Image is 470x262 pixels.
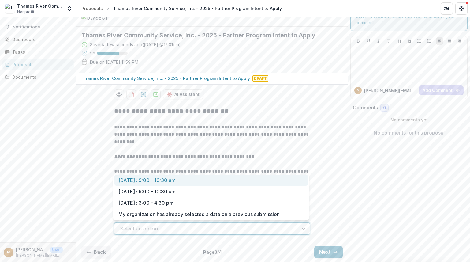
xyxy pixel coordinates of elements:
div: Proposals [12,61,69,68]
span: Notifications [12,25,71,30]
button: Heading 1 [395,37,402,45]
div: [DATE] : 3:00 - 4:30 pm [114,197,308,209]
button: Heading 2 [405,37,412,45]
img: UWSECT [81,14,143,21]
button: Next [314,246,343,258]
span: Nonprofit [17,9,34,15]
button: Open entity switcher [65,2,74,15]
div: Thames River Community Service, Inc. [17,3,63,9]
a: Proposals [2,59,74,70]
a: Tasks [2,47,74,57]
div: Saved a few seconds ago ( [DATE] @ 12:01pm ) [90,41,181,48]
h2: Thames River Community Service, Inc. - 2025 - Partner Program Intent to Apply [81,32,333,39]
button: download-proposal [151,89,161,99]
button: Notifications [2,22,74,32]
button: Strike [385,37,392,45]
button: AI Assistant [163,89,203,99]
p: No comments for this proposal [374,129,445,136]
p: No comments yet [353,116,465,123]
div: [DATE] : 9:00 - 10:30 am [114,175,308,186]
img: Thames River Community Service, Inc. [5,4,15,13]
button: Ordered List [426,37,433,45]
div: My organization has already selected a date on a previous submission [114,209,308,220]
button: Partners [441,2,453,15]
p: Page 3 / 4 [203,249,222,255]
button: Bold [355,37,362,45]
div: [DATE] : 9:00 - 10:30 am [114,186,308,197]
nav: breadcrumb [79,4,284,13]
button: Italicize [375,37,382,45]
p: [PERSON_NAME][EMAIL_ADDRESS][DOMAIN_NAME] [16,253,63,258]
button: Underline [365,37,372,45]
a: Documents [2,72,74,82]
p: [PERSON_NAME][EMAIL_ADDRESS][DOMAIN_NAME] [364,87,416,94]
button: Add Comment [419,85,464,95]
button: download-proposal [139,89,148,99]
button: More [65,249,73,256]
a: Dashboard [2,34,74,44]
h2: Comments [353,105,378,111]
button: Align Right [456,37,463,45]
div: Thames River Community Service, Inc. - 2025 - Partner Program Intent to Apply [113,5,282,12]
span: 0 [383,105,386,111]
button: Get Help [455,2,468,15]
span: Draft [252,75,268,82]
p: User [50,247,63,253]
div: michaelv@trfp.org [357,89,360,92]
p: Due on [DATE] 11:59 PM [90,59,138,65]
button: Bullet List [416,37,423,45]
p: [PERSON_NAME][EMAIL_ADDRESS][DOMAIN_NAME] [16,246,48,253]
a: Proposals [79,4,105,13]
button: Back [81,246,111,258]
div: Proposals [81,5,103,12]
div: Select options list [113,175,309,220]
div: Documents [12,74,69,80]
button: Preview c68a87e6-acd3-4c92-82b6-872ff95549df-0.pdf [114,89,124,99]
div: Dashboard [12,36,69,43]
button: Align Center [446,37,453,45]
p: Thames River Community Service, Inc. - 2025 - Partner Program Intent to Apply [81,75,250,82]
div: michaelv@trfp.org [7,250,10,254]
p: 71 % [90,51,95,55]
button: Align Left [436,37,443,45]
div: Tasks [12,49,69,55]
button: download-proposal [126,89,136,99]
